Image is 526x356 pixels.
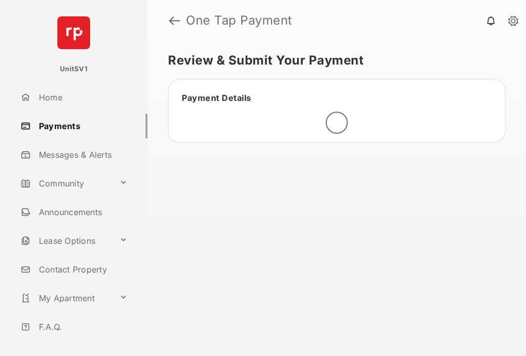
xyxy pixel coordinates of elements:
a: Announcements [16,200,148,224]
a: Community [16,171,115,196]
p: UnitSV1 [60,64,88,74]
a: My Apartment [16,286,115,310]
a: Payments [16,114,148,138]
span: Payment Details [182,93,251,103]
h5: Review & Submit Your Payment [168,54,497,67]
a: F.A.Q. [16,315,148,339]
a: Lease Options [16,228,115,253]
strong: One Tap Payment [186,14,292,27]
img: svg+xml;base64,PHN2ZyB4bWxucz0iaHR0cDovL3d3dy53My5vcmcvMjAwMC9zdmciIHdpZHRoPSI2NCIgaGVpZ2h0PSI2NC... [57,16,90,49]
a: Messages & Alerts [16,142,148,167]
a: Contact Property [16,257,148,282]
a: Home [16,85,148,110]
